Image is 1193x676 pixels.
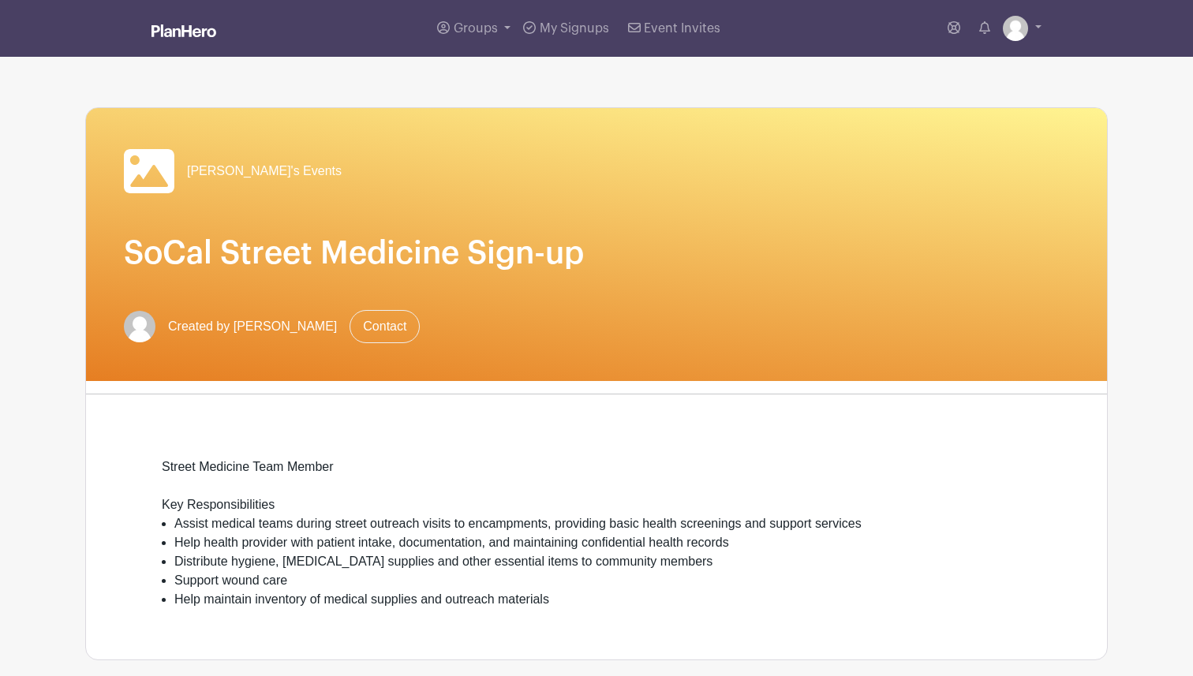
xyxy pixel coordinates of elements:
[454,22,498,35] span: Groups
[1003,16,1028,41] img: default-ce2991bfa6775e67f084385cd625a349d9dcbb7a52a09fb2fda1e96e2d18dcdb.png
[168,317,337,336] span: Created by [PERSON_NAME]
[151,24,216,37] img: logo_white-6c42ec7e38ccf1d336a20a19083b03d10ae64f83f12c07503d8b9e83406b4c7d.svg
[162,495,1031,514] div: Key Responsibilities
[187,162,342,181] span: [PERSON_NAME]'s Events
[540,22,609,35] span: My Signups
[174,533,1031,552] li: Help health provider with patient intake, documentation, and maintaining confidential health records
[350,310,420,343] a: Contact
[644,22,720,35] span: Event Invites
[124,311,155,342] img: default-ce2991bfa6775e67f084385cd625a349d9dcbb7a52a09fb2fda1e96e2d18dcdb.png
[174,571,1031,590] li: Support wound care
[174,514,1031,533] li: Assist medical teams during street outreach visits to encampments, providing basic health screeni...
[162,458,1031,495] div: Street Medicine Team Member
[124,234,1069,272] h1: SoCal Street Medicine Sign-up
[174,552,1031,571] li: Distribute hygiene, [MEDICAL_DATA] supplies and other essential items to community members
[174,590,1031,609] li: Help maintain inventory of medical supplies and outreach materials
